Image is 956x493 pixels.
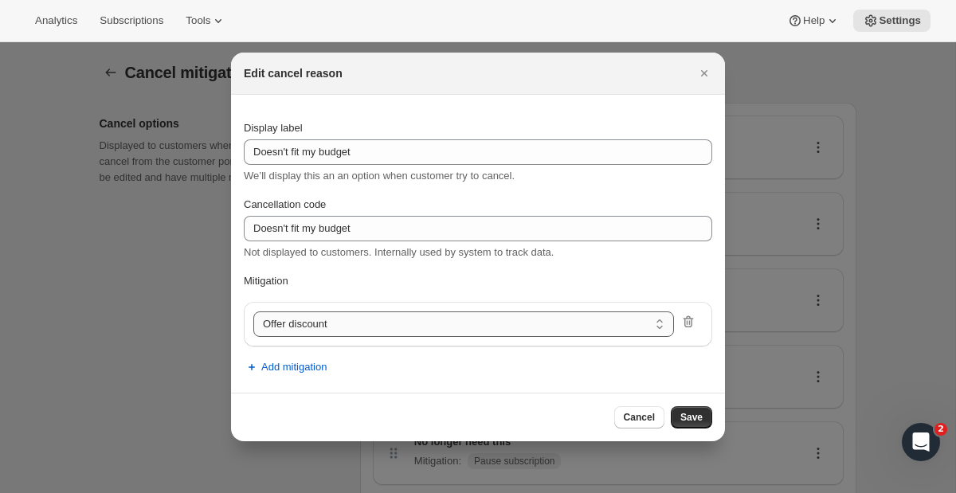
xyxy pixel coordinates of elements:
span: Settings [879,14,921,27]
button: Analytics [25,10,87,32]
span: Cancellation code [244,198,326,210]
span: Analytics [35,14,77,27]
p: Mitigation [244,273,712,289]
span: Add mitigation [261,359,327,375]
span: Subscriptions [100,14,163,27]
span: Cancel [624,411,655,424]
span: Help [803,14,825,27]
span: 2 [934,423,947,436]
button: Add mitigation [234,354,336,380]
iframe: Intercom live chat [902,423,940,461]
button: Cancel [614,406,664,428]
span: We’ll display this an an option when customer try to cancel. [244,170,515,182]
button: Close [693,62,715,84]
span: Not displayed to customers. Internally used by system to track data. [244,246,554,258]
span: Display label [244,122,303,134]
span: Tools [186,14,210,27]
button: Tools [176,10,236,32]
button: Subscriptions [90,10,173,32]
button: Save [671,406,712,428]
h2: Edit cancel reason [244,65,343,81]
button: Help [778,10,850,32]
button: Settings [853,10,931,32]
span: Save [680,411,703,424]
